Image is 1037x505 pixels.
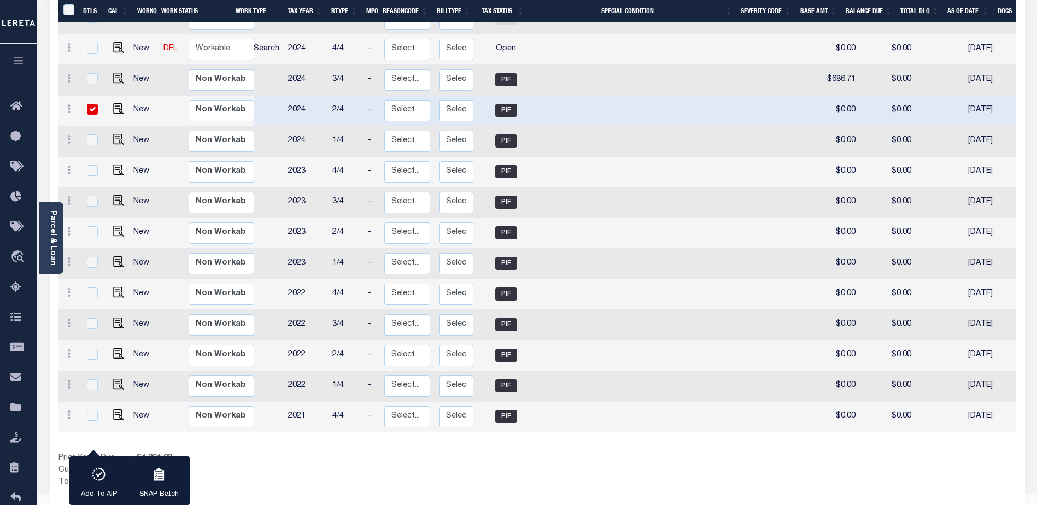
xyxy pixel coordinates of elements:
span: $1,361.98 [134,453,174,465]
td: New [129,65,159,96]
td: 2022 [284,310,328,340]
td: $0.00 [860,249,916,279]
td: $0.00 [860,310,916,340]
td: BackSearch [231,34,284,65]
td: - [364,340,380,371]
td: 2023 [284,249,328,279]
td: [DATE] [964,371,1013,402]
td: 2/4 [328,218,364,249]
td: 1/4 [328,249,364,279]
span: PIF [495,257,517,270]
td: [DATE] [964,157,1013,187]
td: 4/4 [328,34,364,65]
td: New [129,340,159,371]
td: $0.00 [860,96,916,126]
span: PIF [495,379,517,392]
td: 2/4 [328,96,364,126]
td: Total Balance Due [58,477,134,489]
td: - [364,157,380,187]
td: $0.00 [813,402,860,432]
td: New [129,371,159,402]
td: 2022 [284,340,328,371]
td: $0.00 [860,157,916,187]
span: PIF [495,318,517,331]
td: New [129,310,159,340]
td: $0.00 [813,249,860,279]
td: - [364,187,380,218]
td: 2023 [284,218,328,249]
td: - [364,34,380,65]
p: Add To AIP [81,489,117,500]
td: Open [478,34,534,65]
td: [DATE] [964,65,1013,96]
td: - [364,218,380,249]
td: 2024 [284,65,328,96]
td: 3/4 [328,187,364,218]
p: SNAP Batch [139,489,179,500]
td: $0.00 [860,65,916,96]
span: PIF [495,104,517,117]
td: [DATE] [964,96,1013,126]
span: PIF [495,165,517,178]
span: PIF [495,196,517,209]
td: 2022 [284,279,328,310]
td: 1/4 [328,371,364,402]
td: [DATE] [964,310,1013,340]
td: [DATE] [964,402,1013,432]
td: $0.00 [860,279,916,310]
td: [DATE] [964,249,1013,279]
td: New [129,218,159,249]
td: [DATE] [964,126,1013,157]
td: - [364,402,380,432]
td: Prior Years Due [58,453,134,465]
td: $0.00 [860,218,916,249]
td: $0.00 [860,187,916,218]
span: PIF [495,410,517,423]
td: New [129,126,159,157]
td: 4/4 [328,402,364,432]
td: New [129,157,159,187]
td: $0.00 [813,371,860,402]
td: - [364,279,380,310]
span: PIF [495,134,517,148]
td: Current Year Due [58,465,134,477]
td: $0.00 [813,157,860,187]
td: $0.00 [813,340,860,371]
td: 3/4 [328,65,364,96]
td: $0.00 [860,34,916,65]
td: 2023 [284,187,328,218]
td: $0.00 [813,310,860,340]
td: - [364,126,380,157]
td: $0.00 [813,96,860,126]
td: New [129,187,159,218]
a: DEL [163,45,178,52]
a: Parcel & Loan [49,210,56,266]
td: [DATE] [964,34,1013,65]
td: 4/4 [328,157,364,187]
span: PIF [495,73,517,86]
td: $0.00 [813,126,860,157]
td: $0.00 [813,279,860,310]
td: 4/4 [328,279,364,310]
td: New [129,249,159,279]
td: [DATE] [964,340,1013,371]
td: New [129,279,159,310]
td: $0.00 [813,218,860,249]
span: PIF [495,226,517,239]
td: $0.00 [860,371,916,402]
td: [DATE] [964,218,1013,249]
td: - [364,310,380,340]
td: $0.00 [860,126,916,157]
td: $0.00 [813,187,860,218]
td: 1/4 [328,126,364,157]
td: 2024 [284,126,328,157]
td: $0.00 [860,340,916,371]
td: 2024 [284,96,328,126]
td: 2021 [284,402,328,432]
td: New [129,402,159,432]
span: PIF [495,349,517,362]
td: $0.00 [813,34,860,65]
i: travel_explore [10,250,28,265]
td: 2/4 [328,340,364,371]
td: - [364,65,380,96]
